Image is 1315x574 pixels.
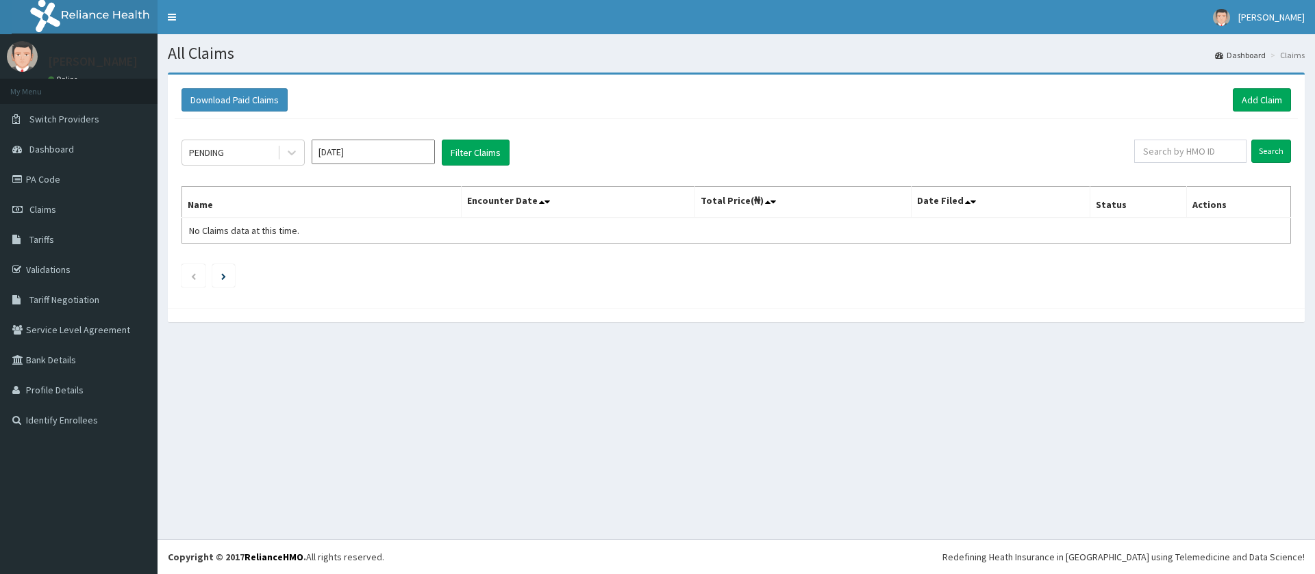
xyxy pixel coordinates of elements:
a: RelianceHMO [245,551,303,563]
a: Add Claim [1233,88,1291,112]
th: Encounter Date [461,187,694,218]
img: User Image [7,41,38,72]
input: Search [1251,140,1291,163]
span: No Claims data at this time. [189,224,299,237]
span: Switch Providers [29,113,99,125]
th: Actions [1186,187,1290,218]
span: Dashboard [29,143,74,155]
th: Status [1090,187,1186,218]
img: User Image [1213,9,1230,26]
span: Tariffs [29,233,54,246]
div: PENDING [189,146,224,159]
button: Filter Claims [442,140,510,166]
li: Claims [1267,49,1305,61]
a: Dashboard [1215,49,1266,61]
a: Online [48,75,81,84]
th: Name [182,187,462,218]
button: Download Paid Claims [181,88,288,112]
input: Select Month and Year [312,140,435,164]
strong: Copyright © 2017 . [168,551,306,563]
div: Redefining Heath Insurance in [GEOGRAPHIC_DATA] using Telemedicine and Data Science! [942,550,1305,564]
h1: All Claims [168,44,1305,62]
span: [PERSON_NAME] [1238,11,1305,23]
span: Claims [29,203,56,216]
footer: All rights reserved. [158,539,1315,574]
span: Tariff Negotiation [29,293,99,306]
p: [PERSON_NAME] [48,55,138,68]
th: Total Price(₦) [694,187,911,218]
a: Previous page [190,270,197,282]
input: Search by HMO ID [1134,140,1247,163]
a: Next page [221,270,226,282]
th: Date Filed [911,187,1090,218]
